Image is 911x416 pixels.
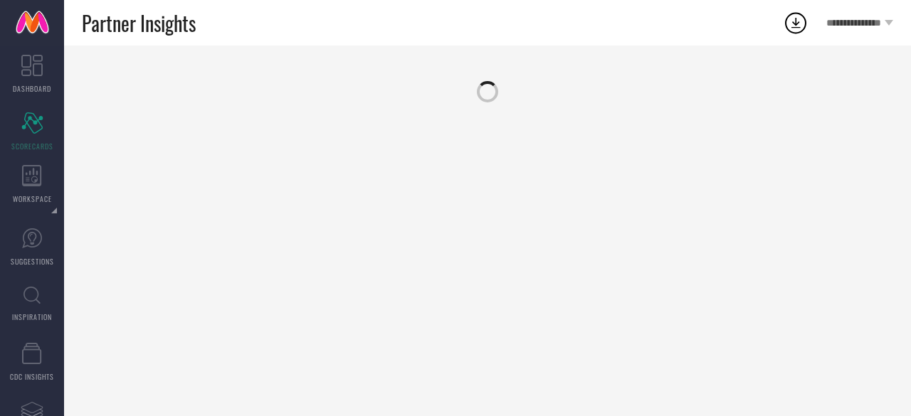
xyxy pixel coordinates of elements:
[12,311,52,322] span: INSPIRATION
[82,9,196,38] span: Partner Insights
[13,193,52,204] span: WORKSPACE
[13,83,51,94] span: DASHBOARD
[10,371,54,382] span: CDC INSIGHTS
[11,256,54,267] span: SUGGESTIONS
[783,10,809,36] div: Open download list
[11,141,53,151] span: SCORECARDS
